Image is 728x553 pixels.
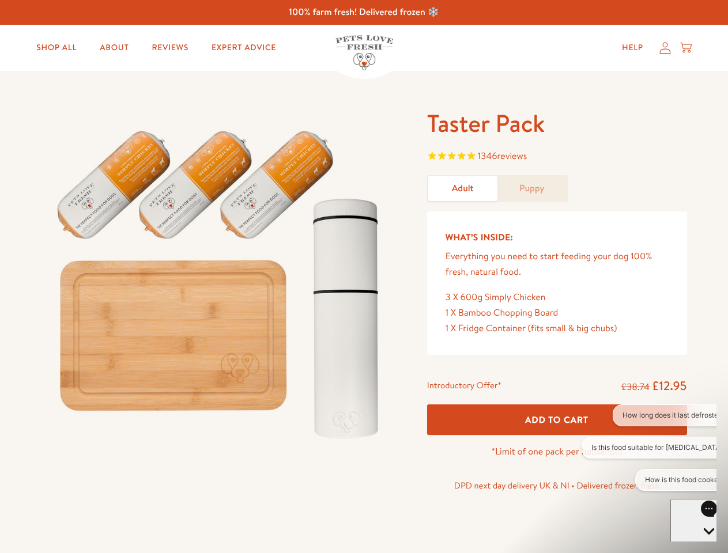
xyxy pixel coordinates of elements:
[446,249,669,280] p: Everything you need to start feeding your dog 100% fresh, natural food.
[446,306,559,319] span: 1 X Bamboo Chopping Board
[202,36,285,59] a: Expert Advice
[142,36,197,59] a: Reviews
[446,321,669,336] div: 1 X Fridge Container (fits small & big chubs)
[525,414,589,426] span: Add To Cart
[446,290,669,305] div: 3 X 600g Simply Chicken
[478,150,527,162] span: 1346 reviews
[497,176,567,201] a: Puppy
[427,404,687,435] button: Add To Cart
[42,108,399,451] img: Taster Pack - Adult
[427,149,687,166] span: Rated 4.8 out of 5 stars 1346 reviews
[652,377,687,394] span: £12.95
[428,176,497,201] a: Adult
[576,404,716,501] iframe: Gorgias live chat conversation starters
[427,478,687,493] p: DPD next day delivery UK & NI • Delivered frozen fresh
[27,36,86,59] a: Shop All
[621,381,650,393] s: £38.74
[335,35,393,70] img: Pets Love Fresh
[446,230,669,245] h5: What’s Inside:
[6,32,160,54] button: Is this food suitable for [MEDICAL_DATA]?
[427,108,687,139] h1: Taster Pack
[90,36,138,59] a: About
[59,65,160,86] button: How is this food cooked?
[427,378,501,395] div: Introductory Offer*
[613,36,652,59] a: Help
[497,150,527,162] span: reviews
[670,499,716,541] iframe: Gorgias live chat messenger
[427,444,687,460] p: *Limit of one pack per household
